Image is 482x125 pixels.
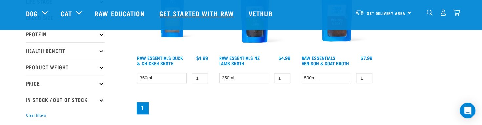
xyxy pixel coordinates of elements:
img: home-icon-1@2x.png [427,10,433,16]
div: Open Intercom Messenger [460,103,475,118]
p: Product Weight [26,59,105,75]
div: $4.99 [279,55,290,61]
p: In Stock / Out Of Stock [26,92,105,108]
img: user.png [440,9,447,16]
a: Raw Education [88,0,153,27]
p: Health Benefit [26,42,105,59]
a: Cat [61,9,72,18]
a: Raw Essentials NZ Lamb Broth [219,57,260,64]
a: Get started with Raw [153,0,242,27]
a: Vethub [242,0,281,27]
input: 1 [192,73,208,83]
p: Price [26,75,105,92]
span: Set Delivery Area [367,12,405,14]
a: Dog [26,9,38,18]
input: 1 [356,73,372,83]
a: Page 1 [137,102,149,114]
a: Raw Essentials Venison & Goat Broth [302,57,349,64]
a: Raw Essentials Duck & Chicken Broth [137,57,183,64]
nav: pagination [136,101,456,115]
button: Clear filters [26,113,46,118]
div: $4.99 [196,55,208,61]
input: 1 [274,73,290,83]
img: van-moving.png [355,10,364,15]
div: $7.99 [361,55,372,61]
img: home-icon@2x.png [453,9,460,16]
p: Protein [26,26,105,42]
